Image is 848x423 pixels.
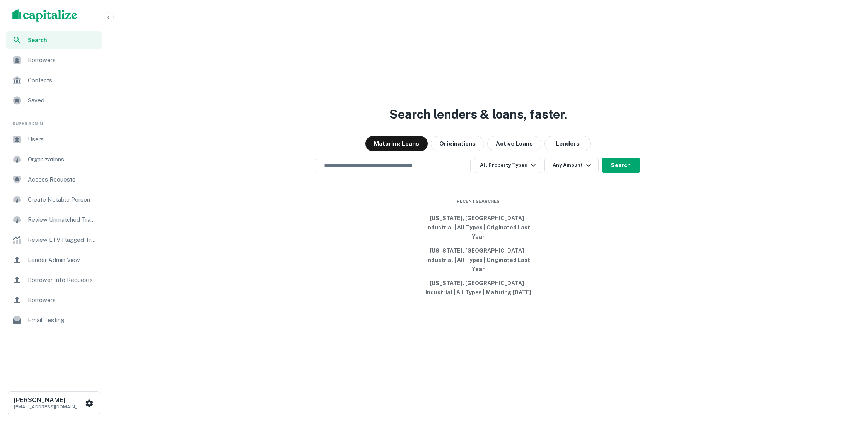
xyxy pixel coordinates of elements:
button: Any Amount [544,158,599,173]
a: Access Requests [6,170,102,189]
a: Email Testing [6,311,102,330]
button: Maturing Loans [365,136,428,151]
span: Access Requests [28,175,97,184]
a: Lender Admin View [6,251,102,269]
span: Review LTV Flagged Transactions [28,235,97,245]
a: Create Notable Person [6,190,102,209]
span: Create Notable Person [28,195,97,204]
button: Lenders [544,136,591,151]
h3: Search lenders & loans, faster. [389,105,567,124]
button: Originations [431,136,484,151]
span: Recent Searches [420,198,536,205]
a: Review Unmatched Transactions [6,211,102,229]
span: Email Testing [28,316,97,325]
span: Organizations [28,155,97,164]
span: Lender Admin View [28,255,97,265]
button: [US_STATE], [GEOGRAPHIC_DATA] | Industrial | All Types | Originated Last Year [420,211,536,244]
a: Review LTV Flagged Transactions [6,231,102,249]
iframe: Chat Widget [809,361,848,398]
a: Users [6,130,102,149]
span: Borrowers [28,296,97,305]
button: [US_STATE], [GEOGRAPHIC_DATA] | Industrial | All Types | Originated Last Year [420,244,536,276]
a: Organizations [6,150,102,169]
button: [US_STATE], [GEOGRAPHIC_DATA] | Industrial | All Types | Maturing [DATE] [420,276,536,299]
h6: [PERSON_NAME] [14,397,84,403]
span: Search [28,36,97,44]
span: Review Unmatched Transactions [28,215,97,224]
span: Users [28,135,97,144]
button: Search [602,158,640,173]
a: Saved [6,91,102,110]
a: Borrowers [6,51,102,70]
li: Super Admin [6,111,102,130]
a: Search [6,31,102,49]
span: Saved [28,96,97,105]
a: Borrower Info Requests [6,271,102,289]
a: Contacts [6,71,102,90]
button: All Property Types [474,158,541,173]
span: Borrower Info Requests [28,275,97,285]
button: [PERSON_NAME][EMAIL_ADDRESS][DOMAIN_NAME] [8,391,100,415]
span: Contacts [28,76,97,85]
a: Borrowers [6,291,102,309]
button: Active Loans [487,136,541,151]
p: [EMAIL_ADDRESS][DOMAIN_NAME] [14,403,84,410]
img: capitalize-logo.png [12,9,77,22]
span: Borrowers [28,56,97,65]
